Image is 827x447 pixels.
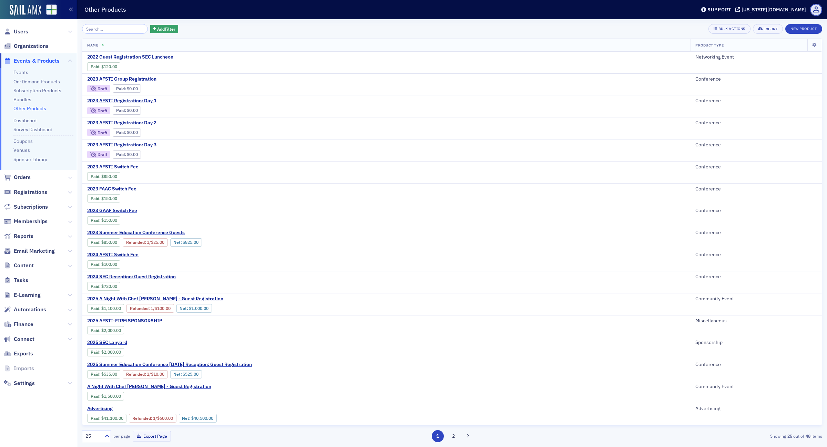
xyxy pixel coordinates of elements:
div: Net: $4050000 [179,414,217,422]
div: Conference [695,208,817,214]
a: Survey Dashboard [13,126,52,133]
a: Paid [91,306,99,311]
div: Advertising [695,406,817,412]
span: $40,500.00 [191,416,213,421]
span: A Night With Chef Hastings - Guest Registration [87,384,211,390]
a: Orders [4,174,31,181]
span: $100.00 [155,306,171,311]
span: 2023 AFSTI Switch Fee [87,164,203,170]
div: Paid: 0 - $0 [113,84,141,93]
a: Registrations [4,188,47,196]
span: 2023 AFSTI Registration: Day 2 [87,120,203,126]
a: Tasks [4,277,28,284]
span: $120.00 [101,64,117,69]
span: : [116,86,127,91]
span: Finance [14,321,33,328]
span: : [126,240,147,245]
span: Tasks [14,277,28,284]
a: On-Demand Products [13,79,60,85]
div: Paid: 0 - $15000 [87,216,120,225]
div: Conference [695,186,817,192]
button: 2 [447,430,459,442]
span: $850.00 [101,174,117,179]
a: Sponsor Library [13,156,47,163]
span: : [91,196,101,201]
a: Imports [4,365,34,372]
div: Draft [87,129,110,136]
span: : [91,350,101,355]
button: 1 [432,430,444,442]
a: Subscription Products [13,87,61,94]
span: Net : [173,240,183,245]
a: SailAMX [10,5,41,16]
span: Advertising [87,406,203,412]
span: $0.00 [127,86,138,91]
div: Paid: 0 - $200000 [87,326,124,334]
a: Exports [4,350,33,357]
span: Add Filter [157,26,175,32]
div: Community Event [695,384,817,390]
span: : [91,284,101,289]
div: Paid: 0 - $0 [113,128,141,137]
div: Paid: 1 - $53500 [87,370,120,378]
span: $41,100.00 [101,416,123,421]
div: Paid: 0 - $0 [113,150,141,159]
div: Sponsorship [695,340,817,346]
span: 2022 Guest Registration SEC Luncheon [87,54,203,60]
span: Imports [14,365,34,372]
strong: 48 [804,433,811,439]
div: Refunded: 1 - $85000 [123,238,167,247]
span: Email Marketing [14,247,55,255]
a: Connect [4,335,34,343]
span: $150.00 [101,196,117,201]
a: Paid [91,174,99,179]
a: Paid [116,86,125,91]
div: Paid: 0 - $150000 [87,392,124,400]
span: Net : [173,372,183,377]
div: Net: $52500 [170,370,202,378]
a: 2023 FAAC Switch Fee [87,186,203,192]
span: Product Type [695,43,724,48]
span: 2023 AFSTI Registration: Day 3 [87,142,203,148]
div: Draft [87,107,110,114]
div: Draft [87,85,110,92]
a: Other Products [13,105,46,112]
a: Refunded [126,372,145,377]
a: 2023 Summer Education Conference Guests [87,230,266,236]
a: 2023 AFSTI Group Registration [87,76,203,82]
div: Conference [695,164,817,170]
div: Draft [87,151,110,158]
span: $720.00 [101,284,117,289]
div: Export [764,27,778,31]
span: : [91,394,101,399]
div: Net: $100000 [176,304,212,312]
span: Events & Products [14,57,60,65]
div: Bulk Actions [718,27,745,31]
span: : [126,372,147,377]
a: Events [13,69,28,75]
a: Paid [91,284,99,289]
div: Conference [695,252,817,258]
a: View Homepage [41,4,57,16]
span: : [91,328,101,333]
a: 2024 AFSTI Switch Fee [87,252,203,258]
a: Paid [91,350,99,355]
a: Paid [116,108,125,113]
span: $150.00 [101,218,117,223]
a: Email Marketing [4,247,55,255]
span: : [132,416,153,421]
a: Refunded [130,306,149,311]
span: 2025 AFSTI-FIRM SPONSORSHIP [87,318,203,324]
span: $10.00 [151,372,164,377]
div: Conference [695,274,817,280]
a: Content [4,262,34,269]
a: Paid [91,262,99,267]
span: Exports [14,350,33,357]
button: AddFilter [150,25,178,33]
div: [US_STATE][DOMAIN_NAME] [742,7,806,13]
div: Conference [695,142,817,148]
div: Paid: 0 - $0 [113,106,141,115]
span: 2024 SEC Reception: Guest Registration [87,274,203,280]
span: Memberships [14,218,48,225]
